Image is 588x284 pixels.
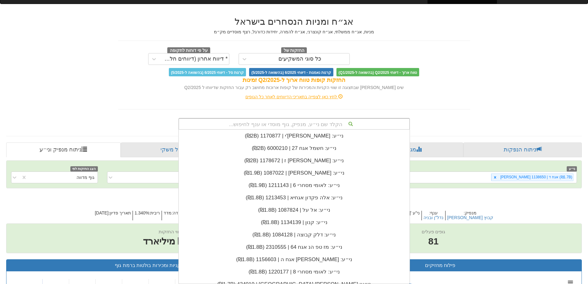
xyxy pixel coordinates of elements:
font: הקלד שם ני״ע, מנפיק, גוף מוסדי או ענף לחיפוש... [229,121,342,127]
font: ני״ע: [PERSON_NAME] אגח ה | 1156603 ‏(₪1.8B)‎ [236,256,352,262]
font: ני״ע: אל על | 1087824 ‏(₪1.8B)‎ [258,207,330,213]
font: : [149,210,151,215]
font: 1.340% [135,210,149,215]
font: [PERSON_NAME] אגח ד | 1138650 (₪1.7B) [500,175,572,179]
font: ענף [430,210,438,215]
font: קניות ומכירות בולטות ברמת גוף [115,263,181,268]
font: לחץ כאן לצפייה בתאריכי הדיווחים לאחר כל הגופים [245,94,337,99]
font: ני״ע [569,167,575,171]
font: החזקות של [284,48,305,53]
font: קרנות סל - דיווחי 6/2025 (בהשוואה ל-5/2025) [171,70,244,74]
font: תאריך פדיון [110,210,131,215]
font: ניתוח מנפיק וני״ע [40,146,81,153]
font: גופים פעלים [422,229,445,234]
font: פילוח מחזיקים [425,263,455,268]
font: ניתוח הנפקות [504,146,536,153]
font: כל סוגי המשקיעים [278,56,321,62]
font: מנפיק [465,210,477,215]
font: [DATE] [95,210,108,215]
font: הצמדה [173,210,186,215]
font: : [464,210,465,215]
font: ני״ע: לאומי מסחרי 8 | 1220177 ‏(₪1.8B)‎ [248,269,340,275]
font: : [429,210,430,215]
font: טווח ארוך - דיווחי Q2/2025 (בהשוואה ל-Q1/2025) [339,70,417,74]
font: החזקות קופות טווח ארוך ל-Q2/2025 זמינות [243,77,345,83]
font: מניות, אג״ח ממשלתי, אג״ח קונצרני, אג״ח להמרה, יחידות כדורגל, רצף מוסדיים מק״מ [214,29,374,34]
a: ניתוח מנפיק וני״ע [6,142,121,157]
font: * דיווח אחרון (דיווחים חלקיים) [158,56,228,62]
font: ני״ע: ‏[PERSON_NAME]'י | 1170877 ‏(₪2B)‎ [245,133,343,139]
font: ני״ע: ‏מז טפ הנ אגח 64 | 2310555 ‏(₪1.8B)‎ [246,244,342,250]
font: על פי דוחות לתקופה [170,48,208,53]
font: מדד [164,210,172,215]
font: ני״ע: לאומי מסחרי 6 | 1211143 ‏(₪1.9B)‎ [248,182,340,188]
button: נדל"ן ובניה [423,215,444,220]
font: שים [PERSON_NAME] שבתצוגה זו שווי הקניות והמכירות של קופות ארוכות מחושב רק עבור החזקות שדיווחו ל ... [184,85,404,90]
font: קרנות נאמנות - דיווחי 6/2025 (בהשוואה ל-5/2025) [251,70,331,74]
font: גוף מדווה [77,175,94,180]
font: ני״ע: חשמל אגח 27 | 6000210 ‏(₪2B)‎ [252,145,336,151]
font: ני״ע: דלק קבוצה | 1084128 ‏(₪1.8B)‎ [252,232,336,238]
font: : [108,210,110,215]
font: ני״ע: ‏אלה פקדון אגחיא | 1213453 ‏(₪1.8B)‎ [246,195,343,201]
font: פרופיל משקי [161,146,191,153]
font: ני״ע: [PERSON_NAME] ז | 1178672 ‏(₪2B)‎ [244,158,344,163]
font: אג״ח ומניות הנסחרים בישראל [235,16,353,27]
a: פרופיל משקי [121,142,236,157]
font: ₪1.7 מיליארד [143,236,198,246]
font: : [172,210,173,215]
font: ני״ע: קנון | 1134139 ‏(₪1.8B)‎ [261,219,327,225]
font: שווי החזקות [159,229,182,234]
button: [PERSON_NAME] קבוץ [447,215,493,220]
font: ריבית [150,210,160,215]
font: ני״ע: [PERSON_NAME] | 1087022 ‏(₪1.9B)‎ [244,170,344,176]
a: ניתוח הנפקות [463,142,582,157]
font: 81 [428,236,439,246]
font: הצג החזקות לפי [72,167,96,171]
